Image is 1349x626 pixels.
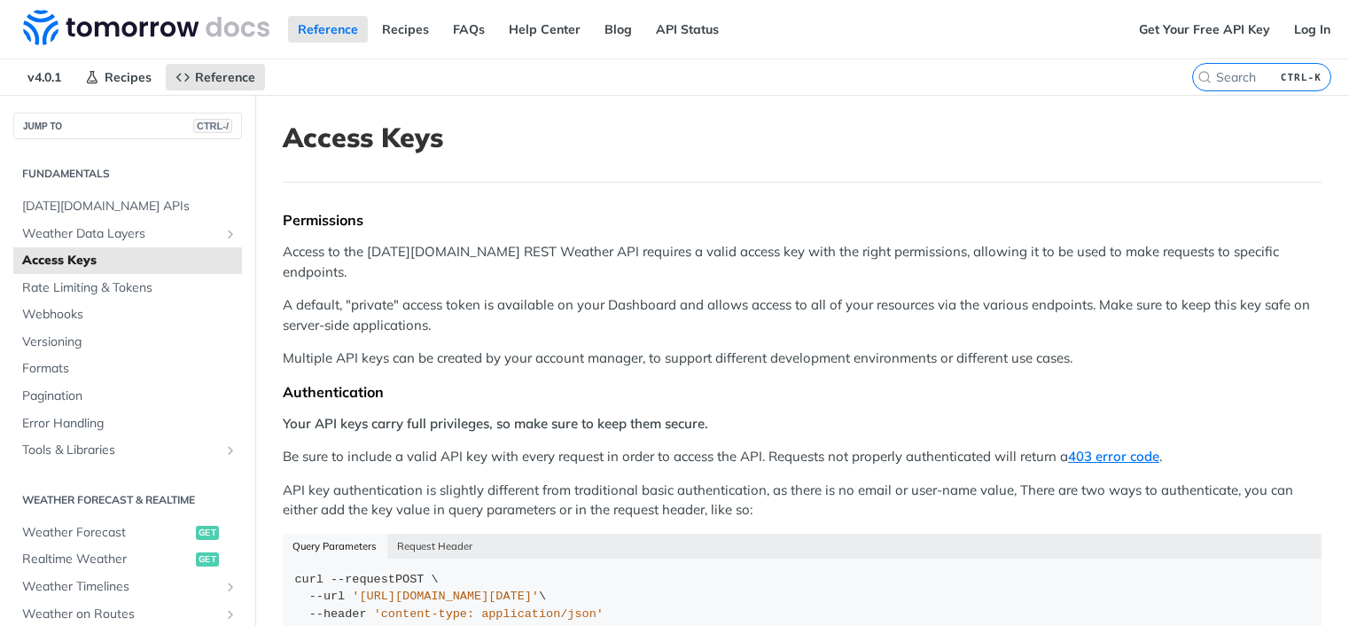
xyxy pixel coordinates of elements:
[13,166,242,182] h2: Fundamentals
[13,411,242,437] a: Error Handling
[13,301,242,328] a: Webhooks
[1276,68,1326,86] kbd: CTRL-K
[295,573,324,586] span: curl
[283,211,1322,229] div: Permissions
[18,64,71,90] span: v4.0.1
[223,607,238,622] button: Show subpages for Weather on Routes
[193,119,232,133] span: CTRL-/
[13,356,242,382] a: Formats
[22,252,238,270] span: Access Keys
[223,443,238,458] button: Show subpages for Tools & Libraries
[283,415,708,432] strong: Your API keys carry full privileges, so make sure to keep them secure.
[283,447,1322,467] p: Be sure to include a valid API key with every request in order to access the API. Requests not pr...
[283,295,1322,335] p: A default, "private" access token is available on your Dashboard and allows access to all of your...
[1068,448,1159,465] a: 403 error code
[352,590,539,603] span: '[URL][DOMAIN_NAME][DATE]'
[75,64,161,90] a: Recipes
[295,571,1310,623] div: POST \ \
[283,121,1322,153] h1: Access Keys
[22,225,219,243] span: Weather Data Layers
[223,580,238,594] button: Show subpages for Weather Timelines
[331,573,395,586] span: --request
[22,333,238,351] span: Versioning
[13,492,242,508] h2: Weather Forecast & realtime
[22,442,219,459] span: Tools & Libraries
[1197,70,1212,84] svg: Search
[443,16,495,43] a: FAQs
[13,113,242,139] button: JUMP TOCTRL-/
[1284,16,1340,43] a: Log In
[22,279,238,297] span: Rate Limiting & Tokens
[196,552,219,567] span: get
[105,69,152,85] span: Recipes
[283,348,1322,369] p: Multiple API keys can be created by your account manager, to support different development enviro...
[13,383,242,410] a: Pagination
[309,607,367,621] span: --header
[196,526,219,540] span: get
[13,275,242,301] a: Rate Limiting & Tokens
[13,193,242,220] a: [DATE][DOMAIN_NAME] APIs
[283,242,1322,282] p: Access to the [DATE][DOMAIN_NAME] REST Weather API requires a valid access key with the right per...
[22,360,238,378] span: Formats
[166,64,265,90] a: Reference
[22,578,219,596] span: Weather Timelines
[22,198,238,215] span: [DATE][DOMAIN_NAME] APIs
[372,16,439,43] a: Recipes
[374,607,604,621] span: 'content-type: application/json'
[13,574,242,600] a: Weather TimelinesShow subpages for Weather Timelines
[223,227,238,241] button: Show subpages for Weather Data Layers
[13,221,242,247] a: Weather Data LayersShow subpages for Weather Data Layers
[22,606,219,623] span: Weather on Routes
[288,16,368,43] a: Reference
[13,546,242,573] a: Realtime Weatherget
[283,383,1322,401] div: Authentication
[283,481,1322,520] p: API key authentication is slightly different from traditional basic authentication, as there is n...
[646,16,729,43] a: API Status
[22,387,238,405] span: Pagination
[22,415,238,433] span: Error Handling
[22,306,238,324] span: Webhooks
[23,10,269,45] img: Tomorrow.io Weather API Docs
[13,247,242,274] a: Access Keys
[13,329,242,356] a: Versioning
[309,590,346,603] span: --url
[13,520,242,546] a: Weather Forecastget
[1129,16,1280,43] a: Get Your Free API Key
[195,69,255,85] span: Reference
[22,524,191,542] span: Weather Forecast
[387,534,483,559] button: Request Header
[22,551,191,568] span: Realtime Weather
[13,437,242,464] a: Tools & LibrariesShow subpages for Tools & Libraries
[595,16,642,43] a: Blog
[499,16,590,43] a: Help Center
